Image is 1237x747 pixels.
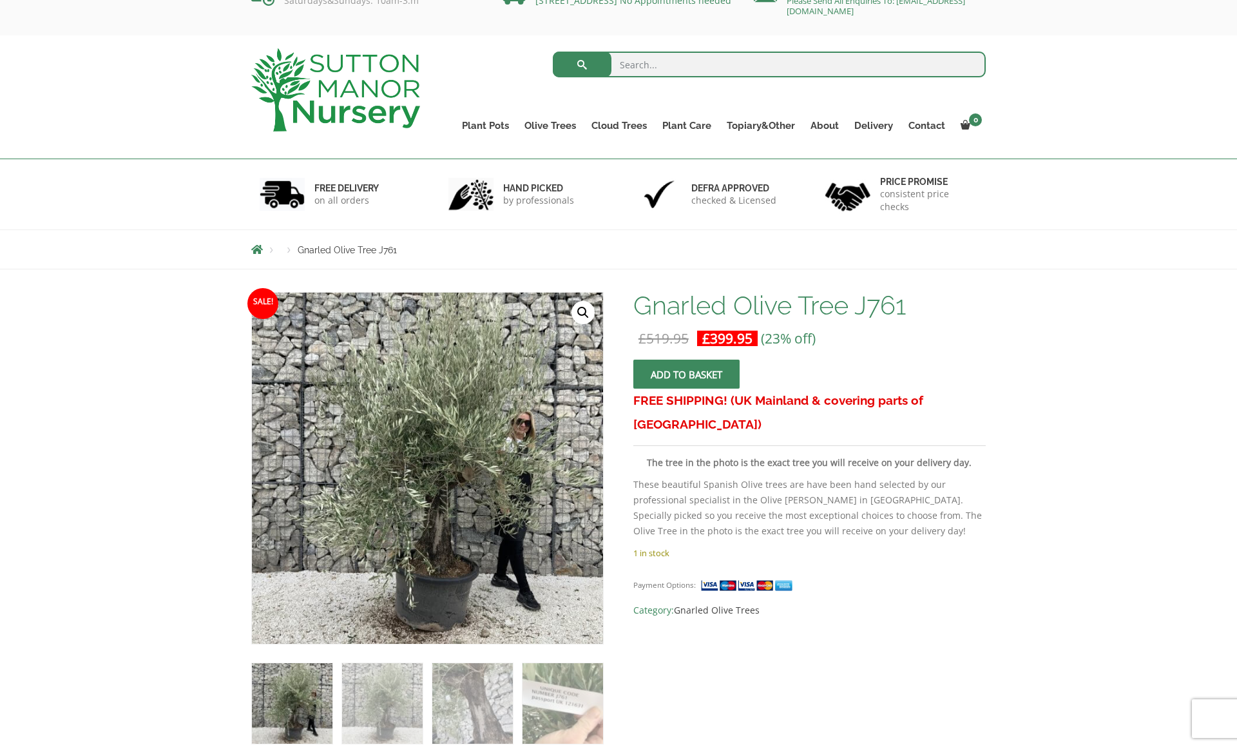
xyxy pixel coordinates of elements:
[342,663,423,744] img: Gnarled Olive Tree J761 - Image 2
[691,194,776,207] p: checked & Licensed
[691,182,776,194] h6: Defra approved
[432,663,513,744] img: Gnarled Olive Tree J761 - Image 3
[700,579,797,592] img: payment supported
[633,292,986,319] h1: Gnarled Olive Tree J761
[702,329,710,347] span: £
[633,603,986,618] span: Category:
[633,360,740,389] button: Add to basket
[260,178,305,211] img: 1.jpg
[584,117,655,135] a: Cloud Trees
[674,604,760,616] a: Gnarled Olive Trees
[655,117,719,135] a: Plant Care
[251,244,986,255] nav: Breadcrumbs
[571,301,595,324] a: View full-screen image gallery
[503,182,574,194] h6: hand picked
[847,117,901,135] a: Delivery
[719,117,803,135] a: Topiary&Other
[252,663,332,744] img: Gnarled Olive Tree J761
[454,117,517,135] a: Plant Pots
[969,113,982,126] span: 0
[633,580,696,590] small: Payment Options:
[314,194,379,207] p: on all orders
[702,329,753,347] bdi: 399.95
[517,117,584,135] a: Olive Trees
[298,245,397,255] span: Gnarled Olive Tree J761
[638,329,646,347] span: £
[633,545,986,561] p: 1 in stock
[761,329,816,347] span: (23% off)
[803,117,847,135] a: About
[901,117,953,135] a: Contact
[638,329,689,347] bdi: 519.95
[953,117,986,135] a: 0
[880,176,978,188] h6: Price promise
[633,389,986,436] h3: FREE SHIPPING! (UK Mainland & covering parts of [GEOGRAPHIC_DATA])
[523,663,603,744] img: Gnarled Olive Tree J761 - Image 4
[251,48,420,131] img: logo
[647,456,972,469] strong: The tree in the photo is the exact tree you will receive on your delivery day.
[503,194,574,207] p: by professionals
[314,182,379,194] h6: FREE DELIVERY
[448,178,494,211] img: 2.jpg
[247,288,278,319] span: Sale!
[637,178,682,211] img: 3.jpg
[633,477,986,539] p: These beautiful Spanish Olive trees are have been hand selected by our professional specialist in...
[880,188,978,213] p: consistent price checks
[553,52,986,77] input: Search...
[825,175,870,214] img: 4.jpg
